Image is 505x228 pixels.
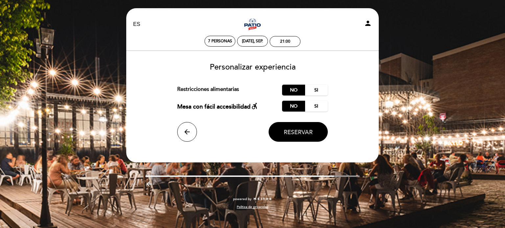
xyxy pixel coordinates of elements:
[233,197,252,201] span: powered by
[251,102,258,110] i: accessible_forward
[242,39,263,44] div: [DATE], sep.
[280,39,290,44] div: 21:00
[183,128,191,136] i: arrow_back
[177,101,258,112] div: Mesa con fácil accesibilidad
[364,19,372,27] i: person
[233,197,272,201] a: powered by
[177,85,282,95] div: Restricciones alimentarias
[145,180,153,188] i: arrow_backward
[211,15,294,33] a: Patio Cervecería Santa Fe
[253,197,272,201] img: MEITRE
[269,122,328,142] button: Reservar
[208,39,232,44] span: 7 personas
[284,129,313,136] span: Reservar
[364,19,372,30] button: person
[237,205,268,209] a: Política de privacidad
[305,101,328,112] label: Si
[305,85,328,95] label: Si
[282,101,305,112] label: No
[210,62,296,72] span: Personalizar experiencia
[177,122,197,142] button: arrow_back
[282,85,305,95] label: No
